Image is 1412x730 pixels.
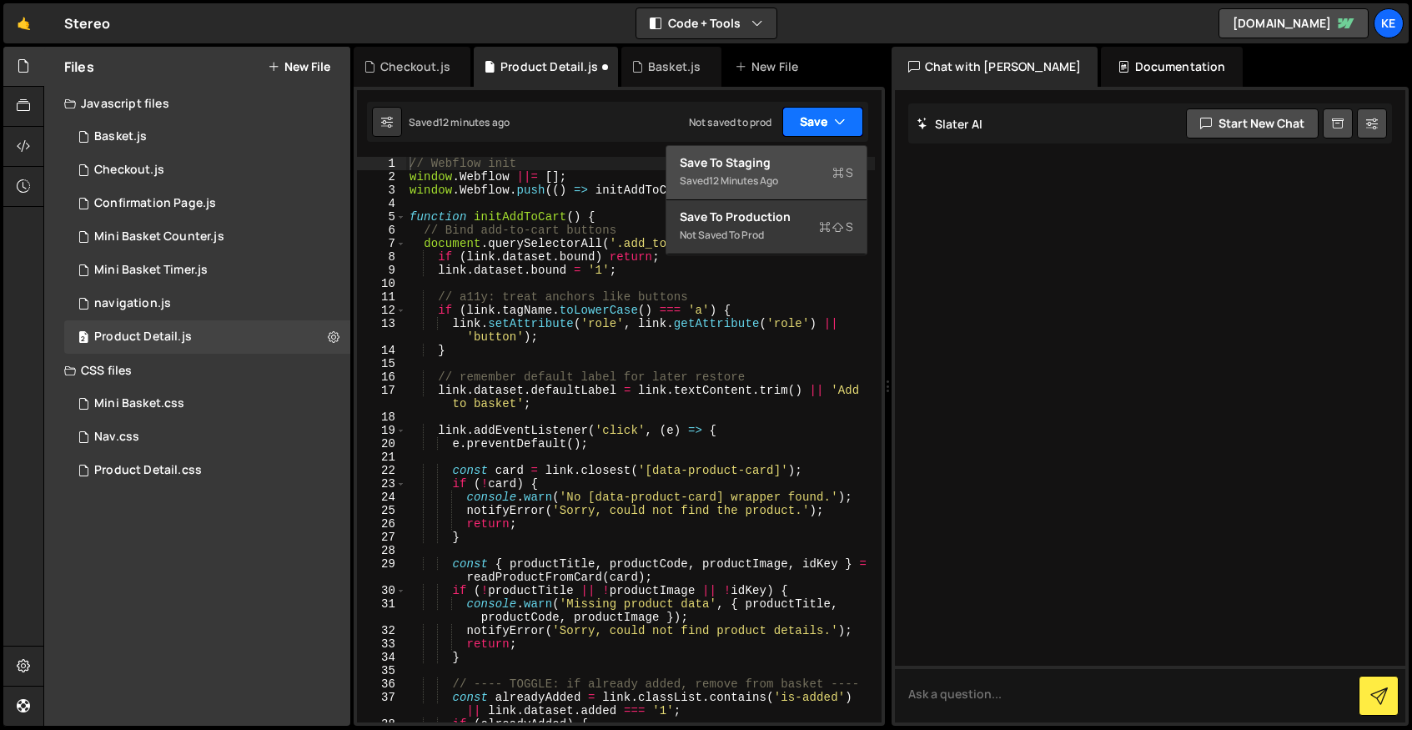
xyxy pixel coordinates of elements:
div: Stereo [64,13,110,33]
div: 13 [357,317,406,344]
div: Mini Basket Timer.js [94,263,208,278]
div: 33 [357,637,406,651]
div: 21 [357,451,406,464]
div: 12 [357,304,406,317]
button: Code + Tools [636,8,776,38]
div: 19 [357,424,406,437]
a: Ke [1374,8,1404,38]
div: Nav.css [94,430,139,445]
div: 25 [357,504,406,517]
div: CSS files [44,354,350,387]
button: Save to StagingS Saved12 minutes ago [666,146,867,200]
div: 20 [357,437,406,451]
div: 35 [357,664,406,677]
div: 37 [357,691,406,717]
div: 8215/46622.css [64,454,350,487]
span: 2 [78,332,88,345]
div: Mini Basket.css [94,396,184,411]
div: navigation.js [94,296,171,311]
h2: Slater AI [917,116,983,132]
div: Basket.js [94,129,147,144]
h2: Files [64,58,94,76]
div: Saved [680,171,853,191]
div: 8 [357,250,406,264]
div: Saved [409,115,510,129]
div: 23 [357,477,406,491]
div: 8215/44666.js [64,120,350,154]
div: New File [735,58,805,75]
div: 29 [357,557,406,584]
div: Javascript files [44,87,350,120]
div: 3 [357,184,406,197]
div: 16 [357,370,406,384]
button: New File [268,60,330,73]
div: 4 [357,197,406,210]
div: Product Detail.js [94,330,192,345]
div: Product Detail.css [94,463,202,478]
div: Save to Staging [680,154,853,171]
div: 8215/44673.js [64,320,350,354]
div: 8215/44731.js [64,154,350,187]
div: 8215/46114.css [64,420,350,454]
div: 8215/46717.js [64,254,350,287]
div: 11 [357,290,406,304]
a: [DOMAIN_NAME] [1219,8,1369,38]
div: 2 [357,170,406,184]
a: 🤙 [3,3,44,43]
div: 30 [357,584,406,597]
div: 5 [357,210,406,224]
div: 22 [357,464,406,477]
div: 8215/46689.js [64,220,350,254]
span: S [819,219,853,235]
div: 7 [357,237,406,250]
div: Checkout.js [380,58,450,75]
div: 26 [357,517,406,531]
div: Confirmation Page.js [94,196,216,211]
div: Basket.js [648,58,701,75]
div: 12 minutes ago [439,115,510,129]
button: Start new chat [1186,108,1319,138]
div: Mini Basket Counter.js [94,229,224,244]
button: Save [782,107,863,137]
div: 8215/46286.css [64,387,350,420]
div: 8215/46113.js [64,287,350,320]
div: 1 [357,157,406,170]
div: 24 [357,491,406,504]
div: 17 [357,384,406,410]
div: 10 [357,277,406,290]
div: 12 minutes ago [709,174,778,188]
div: Save to Production [680,209,853,225]
div: 34 [357,651,406,664]
div: 32 [357,624,406,637]
div: Chat with [PERSON_NAME] [892,47,1098,87]
div: 14 [357,344,406,357]
div: 31 [357,597,406,624]
button: Save to ProductionS Not saved to prod [666,200,867,254]
div: 28 [357,544,406,557]
div: 9 [357,264,406,277]
div: 8215/45082.js [64,187,350,220]
div: Not saved to prod [689,115,772,129]
div: 6 [357,224,406,237]
div: 36 [357,677,406,691]
div: Product Detail.js [500,58,598,75]
div: 18 [357,410,406,424]
div: Documentation [1101,47,1242,87]
div: Checkout.js [94,163,164,178]
span: S [832,164,853,181]
div: 27 [357,531,406,544]
div: 15 [357,357,406,370]
div: Not saved to prod [680,225,853,245]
